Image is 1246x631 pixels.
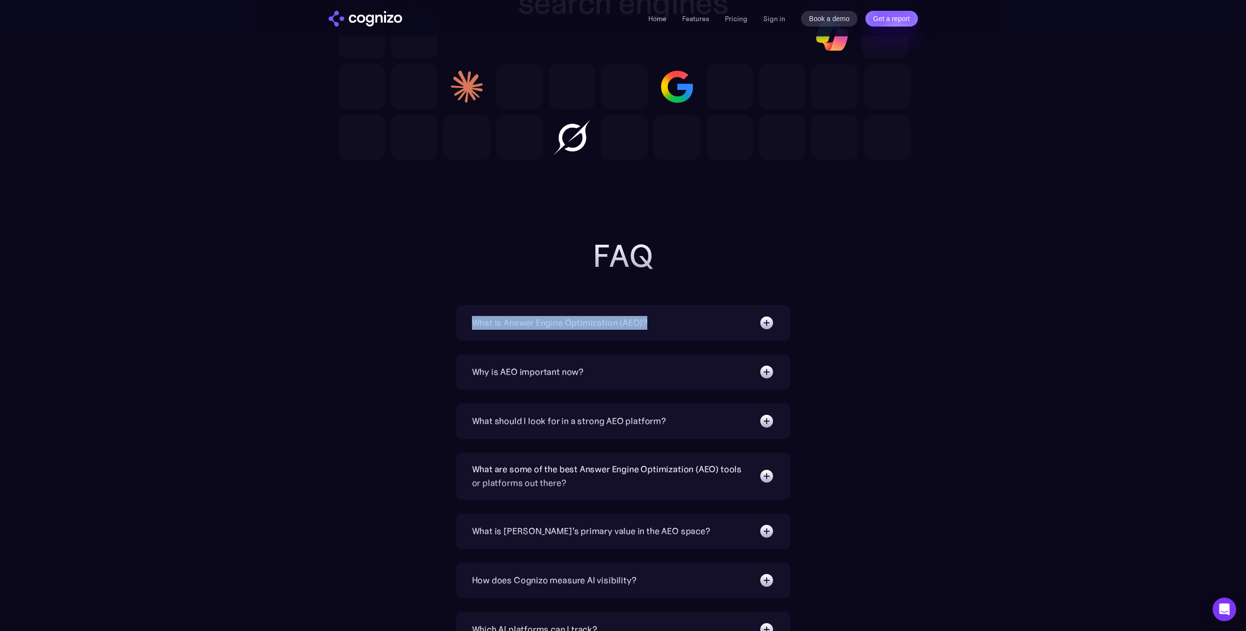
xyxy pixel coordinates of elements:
a: Features [682,14,709,23]
img: cognizo logo [329,11,402,27]
h2: FAQ [427,238,820,274]
a: Sign in [763,13,785,25]
a: Book a demo [801,11,858,27]
div: Open Intercom Messenger [1213,598,1236,621]
div: What is Answer Engine Optimization (AEO)? [472,316,648,330]
a: home [329,11,402,27]
div: Why is AEO important now? [472,365,584,379]
div: What is [PERSON_NAME]’s primary value in the AEO space? [472,524,710,538]
div: What are some of the best Answer Engine Optimization (AEO) tools or platforms out there? [472,462,749,490]
div: What should I look for in a strong AEO platform? [472,414,666,428]
a: Home [648,14,666,23]
a: Pricing [725,14,748,23]
a: Get a report [865,11,918,27]
div: How does Cognizo measure AI visibility? [472,574,637,587]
